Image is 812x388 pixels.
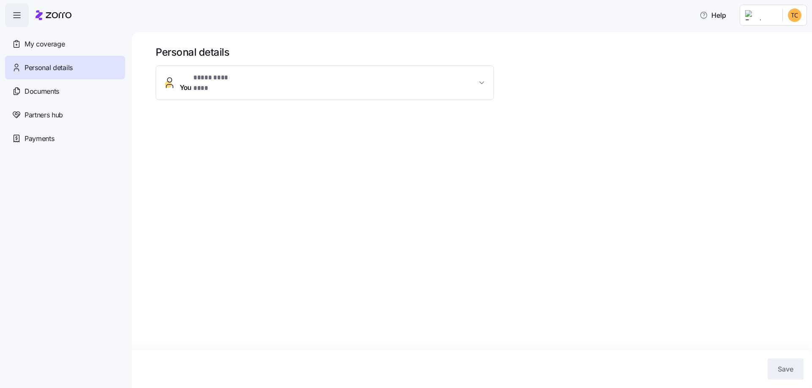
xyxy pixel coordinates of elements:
[778,364,793,374] span: Save
[745,10,776,20] img: Employer logo
[25,39,65,49] span: My coverage
[25,86,59,97] span: Documents
[768,358,804,380] button: Save
[156,46,800,59] h1: Personal details
[25,110,63,120] span: Partners hub
[5,32,125,56] a: My coverage
[25,133,54,144] span: Payments
[788,8,801,22] img: f7a87638aec60f52d360b8d5cf3b4b60
[180,73,241,93] span: You
[5,56,125,79] a: Personal details
[693,7,733,24] button: Help
[5,127,125,150] a: Payments
[25,62,73,73] span: Personal details
[5,103,125,127] a: Partners hub
[5,79,125,103] a: Documents
[700,10,726,20] span: Help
